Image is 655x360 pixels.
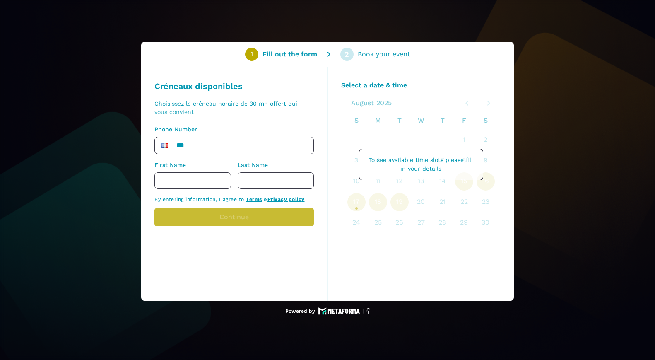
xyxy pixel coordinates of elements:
[154,126,197,133] span: Phone Number
[262,49,317,59] p: Fill out the form
[366,156,476,173] p: To see available time slots please fill in your details
[154,196,314,203] p: By entering information, I agree to
[285,307,370,315] a: Powered by
[358,49,410,59] p: Book your event
[154,80,243,92] p: Créneaux disponibles
[154,162,186,168] span: First Name
[267,196,305,202] a: Privacy policy
[264,196,267,202] span: &
[154,99,311,116] p: Choisissez le créneau horaire de 30 mn offert qui vous convient
[238,162,268,168] span: Last Name
[341,80,501,90] p: Select a date & time
[246,196,262,202] a: Terms
[250,51,253,58] div: 1
[344,51,349,58] div: 2
[157,139,173,152] div: France: + 33
[285,308,315,314] p: Powered by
